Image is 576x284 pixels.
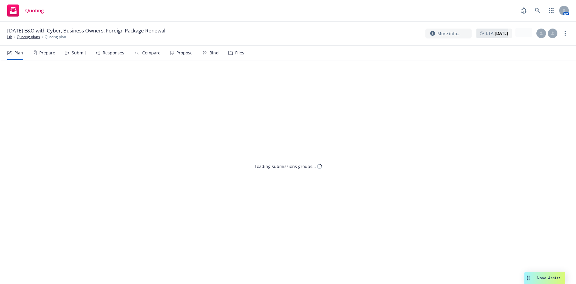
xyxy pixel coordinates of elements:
div: Drag to move [524,272,532,284]
a: Search [532,5,544,17]
a: Lilt [7,34,12,40]
div: Plan [14,50,23,55]
a: more [562,30,569,37]
div: Compare [142,50,160,55]
a: Switch app [545,5,557,17]
span: [DATE] E&O with Cyber, Business Owners, Foreign Package Renewal [7,27,165,34]
span: Quoting plan [45,34,66,40]
a: Quoting plans [17,34,40,40]
div: Responses [103,50,124,55]
button: More info... [425,29,472,38]
div: Bind [209,50,219,55]
div: Submit [72,50,86,55]
span: Quoting [25,8,44,13]
a: Quoting [5,2,46,19]
span: ETA : [486,30,508,36]
div: Propose [176,50,193,55]
div: Prepare [39,50,55,55]
div: Files [235,50,244,55]
strong: [DATE] [495,30,508,36]
button: Nova Assist [524,272,565,284]
div: Loading submissions groups... [255,163,316,169]
a: Report a Bug [518,5,530,17]
span: More info... [437,30,460,37]
span: Nova Assist [537,275,560,280]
